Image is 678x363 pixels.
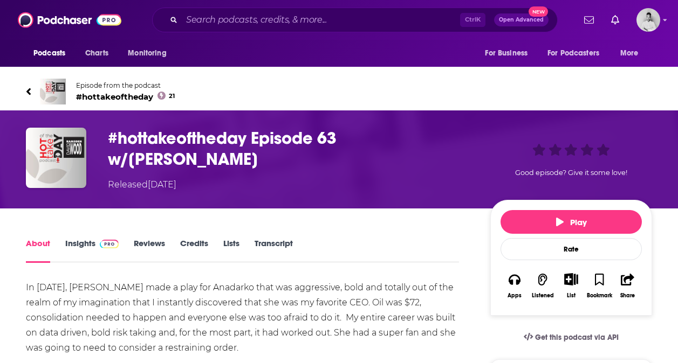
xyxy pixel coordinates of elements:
[120,43,180,64] button: open menu
[501,266,529,305] button: Apps
[515,324,627,351] a: Get this podcast via API
[494,13,549,26] button: Open AdvancedNew
[529,266,557,305] button: Listened
[76,81,175,89] span: Episode from the podcast
[501,238,642,260] div: Rate
[532,292,554,299] div: Listened
[460,13,485,27] span: Ctrl K
[85,46,108,61] span: Charts
[26,128,86,188] img: #hottakeoftheday Episode 63 w/Vicki Hollub
[607,11,624,29] a: Show notifications dropdown
[560,273,582,285] button: Show More Button
[169,94,175,99] span: 21
[540,43,615,64] button: open menu
[529,6,548,17] span: New
[26,238,50,263] a: About
[223,238,239,263] a: Lists
[40,79,66,104] img: #hottakeoftheday
[614,266,642,305] button: Share
[587,292,612,299] div: Bookmark
[108,128,473,170] h1: #hottakeoftheday Episode 63 w/Vicki Hollub
[134,238,165,263] a: Reviews
[508,292,522,299] div: Apps
[620,46,639,61] span: More
[180,238,208,263] a: Credits
[636,8,660,32] span: Logged in as onsibande
[18,10,121,30] img: Podchaser - Follow, Share and Rate Podcasts
[152,8,558,32] div: Search podcasts, credits, & more...
[26,43,79,64] button: open menu
[636,8,660,32] img: User Profile
[557,266,585,305] div: Show More ButtonList
[515,169,627,177] span: Good episode? Give it some love!
[182,11,460,29] input: Search podcasts, credits, & more...
[620,292,635,299] div: Share
[108,178,176,191] div: Released [DATE]
[499,17,544,23] span: Open Advanced
[501,210,642,234] button: Play
[477,43,541,64] button: open menu
[585,266,613,305] button: Bookmark
[128,46,166,61] span: Monitoring
[76,92,175,102] span: #hottakeoftheday
[26,79,652,104] a: #hottakeofthedayEpisode from the podcast#hottakeoftheday21
[567,292,576,299] div: List
[255,238,293,263] a: Transcript
[78,43,115,64] a: Charts
[556,217,587,227] span: Play
[100,240,119,248] img: Podchaser Pro
[535,333,619,342] span: Get this podcast via API
[485,46,528,61] span: For Business
[636,8,660,32] button: Show profile menu
[65,238,119,263] a: InsightsPodchaser Pro
[580,11,598,29] a: Show notifications dropdown
[613,43,652,64] button: open menu
[547,46,599,61] span: For Podcasters
[33,46,65,61] span: Podcasts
